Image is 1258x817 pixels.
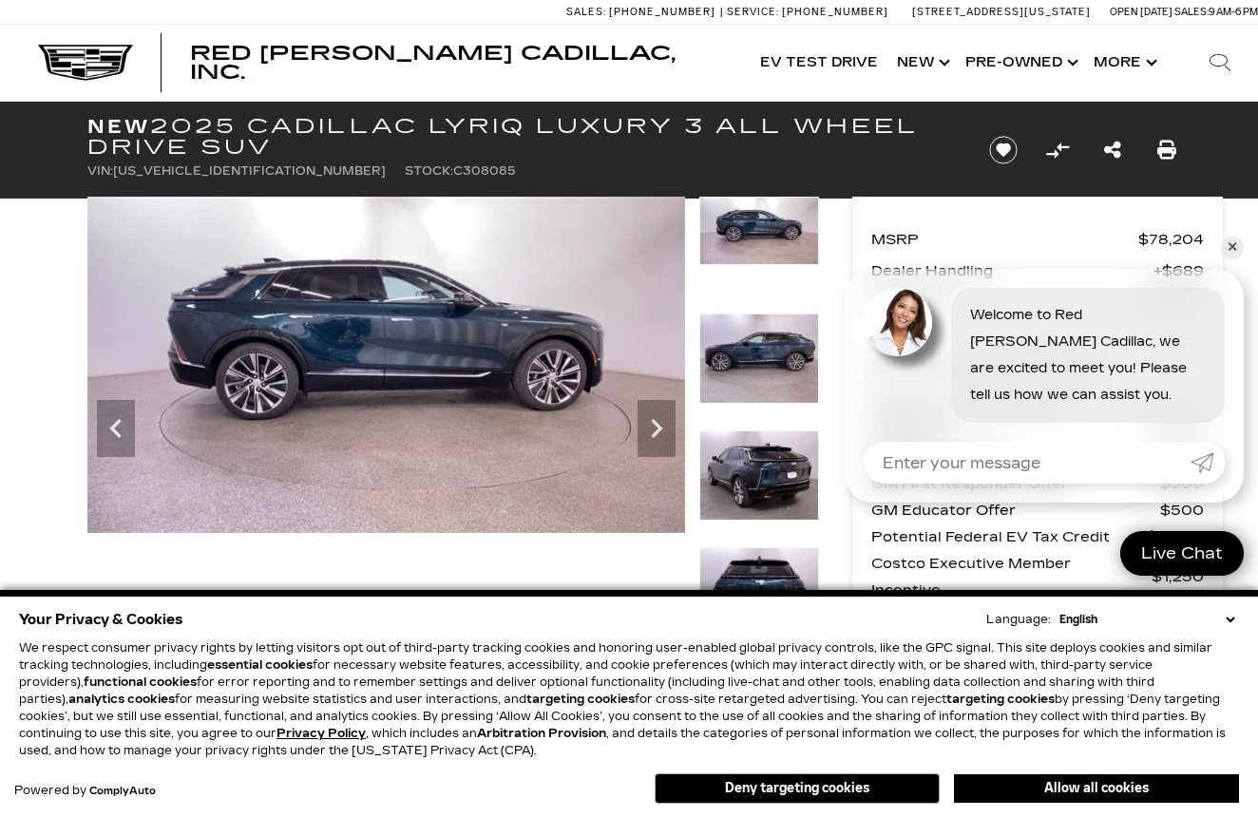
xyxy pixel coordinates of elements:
[190,42,676,84] span: Red [PERSON_NAME] Cadillac, Inc.
[566,7,720,17] a: Sales: [PHONE_NUMBER]
[14,785,156,797] div: Powered by
[699,197,819,265] img: New 2025 Emerald Lake Metallic Cadillac Luxury 3 image 9
[453,164,516,178] span: C308085
[526,693,635,706] strong: targeting cookies
[477,727,606,740] strong: Arbitration Provision
[405,164,453,178] span: Stock:
[1182,25,1258,101] div: Search
[87,115,150,138] strong: New
[1152,563,1204,590] span: $1,250
[87,116,957,158] h1: 2025 Cadillac LYRIQ Luxury 3 All Wheel Drive SUV
[871,226,1204,253] a: MSRP $78,204
[864,442,1191,484] input: Enter your message
[1110,6,1172,18] span: Open [DATE]
[871,523,1204,550] a: Potential Federal EV Tax Credit $7,500
[190,44,732,82] a: Red [PERSON_NAME] Cadillac, Inc.
[1153,257,1204,284] span: $689
[1209,6,1258,18] span: 9 AM-6 PM
[956,25,1084,101] a: Pre-Owned
[87,197,685,533] img: New 2025 Emerald Lake Metallic Cadillac Luxury 3 image 9
[38,45,133,81] img: Cadillac Dark Logo with Cadillac White Text
[727,6,779,18] span: Service:
[1138,226,1204,253] span: $78,204
[1104,137,1121,163] a: Share this New 2025 Cadillac LYRIQ Luxury 3 All Wheel Drive SUV
[1055,611,1239,628] select: Language Select
[113,164,386,178] span: [US_VEHICLE_IDENTIFICATION_NUMBER]
[699,313,819,404] img: New 2025 Emerald Lake Metallic Cadillac Luxury 3 image 10
[1191,442,1225,484] a: Submit
[871,497,1204,523] a: GM Educator Offer $500
[84,675,197,689] strong: functional cookies
[97,400,135,457] div: Previous
[951,288,1225,423] div: Welcome to Red [PERSON_NAME] Cadillac, we are excited to meet you! Please tell us how we can assi...
[954,774,1239,803] button: Allow all cookies
[871,550,1152,603] span: Costco Executive Member Incentive
[887,25,956,101] a: New
[276,727,366,740] u: Privacy Policy
[1174,6,1209,18] span: Sales:
[102,585,220,631] div: (47) Photos
[1157,137,1176,163] a: Print this New 2025 Cadillac LYRIQ Luxury 3 All Wheel Drive SUV
[871,497,1160,523] span: GM Educator Offer
[1147,523,1204,550] span: $7,500
[871,523,1147,550] span: Potential Federal EV Tax Credit
[1120,531,1244,576] a: Live Chat
[19,639,1239,759] p: We respect consumer privacy rights by letting visitors opt out of third-party tracking cookies an...
[982,135,1024,165] button: Save vehicle
[19,606,183,633] span: Your Privacy & Cookies
[655,773,940,804] button: Deny targeting cookies
[864,288,932,356] img: Agent profile photo
[609,6,715,18] span: [PHONE_NUMBER]
[871,257,1204,284] a: Dealer Handling $689
[912,6,1091,18] a: [STREET_ADDRESS][US_STATE]
[946,693,1055,706] strong: targeting cookies
[89,786,156,797] a: ComplyAuto
[720,7,893,17] a: Service: [PHONE_NUMBER]
[986,614,1051,625] div: Language:
[68,693,175,706] strong: analytics cookies
[699,547,819,637] img: New 2025 Emerald Lake Metallic Cadillac Luxury 3 image 12
[699,430,819,521] img: New 2025 Emerald Lake Metallic Cadillac Luxury 3 image 11
[87,164,113,178] span: VIN:
[638,400,676,457] div: Next
[1160,497,1204,523] span: $500
[871,257,1153,284] span: Dealer Handling
[566,6,606,18] span: Sales:
[1043,136,1072,164] button: Compare Vehicle
[871,550,1204,603] a: Costco Executive Member Incentive $1,250
[871,226,1138,253] span: MSRP
[1084,25,1163,101] button: More
[1132,542,1232,564] span: Live Chat
[782,6,888,18] span: [PHONE_NUMBER]
[207,658,313,672] strong: essential cookies
[751,25,887,101] a: EV Test Drive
